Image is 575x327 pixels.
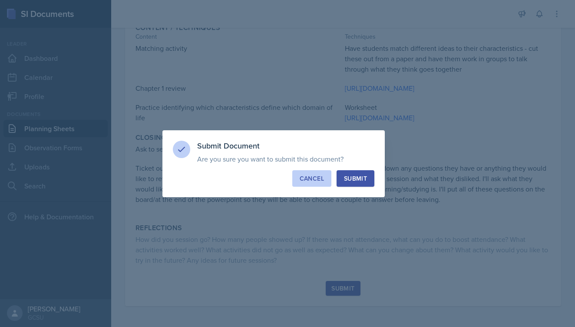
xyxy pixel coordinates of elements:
div: Submit [344,174,367,183]
p: Are you sure you want to submit this document? [197,155,374,163]
div: Cancel [300,174,324,183]
h3: Submit Document [197,141,374,151]
button: Cancel [292,170,331,187]
button: Submit [337,170,374,187]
